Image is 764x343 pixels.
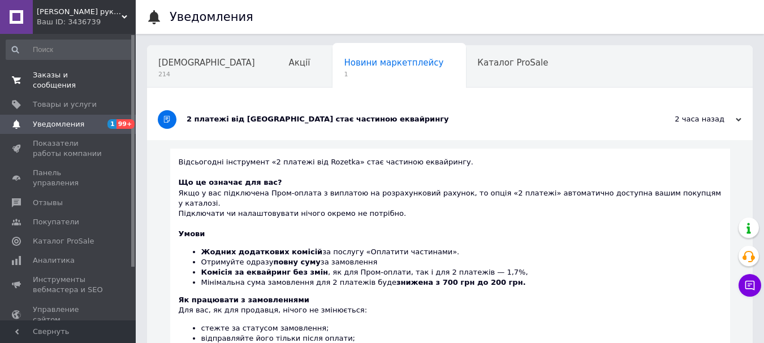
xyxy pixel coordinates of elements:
li: Мінімальна сума замовлення для 2 платежів буде [201,277,722,288]
button: Чат с покупателем [739,274,761,297]
li: , як для Пром-оплати, так і для 2 платежів — 1,7%, [201,267,722,277]
span: Заказы и сообщения [33,70,105,90]
span: Инструменты вебмастера и SEO [33,275,105,295]
span: 99+ [116,119,135,129]
span: Каталог ProSale [33,236,94,246]
b: Умови [179,229,205,238]
span: Покупатели [33,217,79,227]
b: Що це означає для вас? [179,178,282,186]
span: 1 [107,119,116,129]
span: Показатели работы компании [33,138,105,159]
span: Отзывы [33,198,63,208]
li: стежте за статусом замовлення; [201,323,722,333]
b: Комісія за еквайринг без змін [201,268,329,276]
div: Ваш ID: 3436739 [37,17,136,27]
span: Аналитика [33,255,75,266]
li: Отримуйте одразу за замовлення [201,257,722,267]
h1: Уведомления [170,10,253,24]
b: знижена з 700 грн до 200 грн. [396,278,526,286]
span: Акції [289,58,310,68]
span: 1 [344,70,443,79]
div: 2 платежі від [GEOGRAPHIC_DATA] стає частиною еквайрингу [187,114,628,124]
input: Поиск [6,40,133,60]
b: Жодних додаткових комісій [201,248,323,256]
span: Новини маркетплейсу [344,58,443,68]
b: Як працювати з замовленнями [179,296,309,304]
span: Каталог ProSale [477,58,548,68]
div: Якщо у вас підключена Пром-оплата з виплатою на розрахунковий рахунок, то опція «2 платежі» автом... [179,177,722,219]
span: Управление сайтом [33,305,105,325]
span: [DEMOGRAPHIC_DATA] [158,58,255,68]
span: Товары и услуги [33,99,97,110]
div: Відсьогодні інструмент «2 платежі від Rozetka» стає частиною еквайрингу. [179,157,722,177]
li: за послугу «Оплатити частинами». [201,247,722,257]
span: Панель управления [33,168,105,188]
span: Уведомления [33,119,84,129]
div: 2 часа назад [628,114,741,124]
span: 214 [158,70,255,79]
span: Bambino Felice Магазин рукоделия, шитья, игрушки [37,7,122,17]
b: повну суму [273,258,320,266]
